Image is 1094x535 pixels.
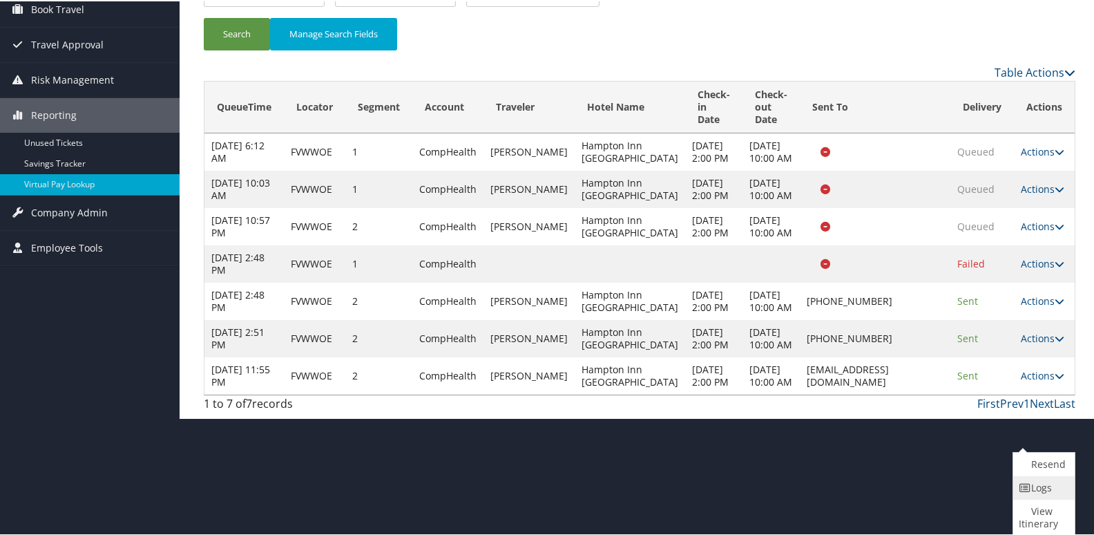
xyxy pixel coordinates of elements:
[204,207,284,244] td: [DATE] 10:57 PM
[685,319,742,356] td: [DATE] 2:00 PM
[1021,144,1064,157] a: Actions
[204,132,284,169] td: [DATE] 6:12 AM
[1054,395,1075,410] a: Last
[412,80,483,132] th: Account: activate to sort column ascending
[204,394,406,417] div: 1 to 7 of records
[742,319,800,356] td: [DATE] 10:00 AM
[412,356,483,393] td: CompHealth
[345,207,412,244] td: 2
[575,169,685,207] td: Hampton Inn [GEOGRAPHIC_DATA]
[742,281,800,319] td: [DATE] 10:00 AM
[1013,498,1071,534] a: View Itinerary
[284,281,345,319] td: FVWWOE
[345,132,412,169] td: 1
[246,395,252,410] span: 7
[284,356,345,393] td: FVWWOE
[284,80,345,132] th: Locator: activate to sort column ascending
[412,244,483,281] td: CompHealth
[284,244,345,281] td: FVWWOE
[1024,395,1030,410] a: 1
[575,132,685,169] td: Hampton Inn [GEOGRAPHIC_DATA]
[1014,80,1075,132] th: Actions
[575,80,685,132] th: Hotel Name: activate to sort column ascending
[284,169,345,207] td: FVWWOE
[685,207,742,244] td: [DATE] 2:00 PM
[575,207,685,244] td: Hampton Inn [GEOGRAPHIC_DATA]
[742,356,800,393] td: [DATE] 10:00 AM
[575,281,685,319] td: Hampton Inn [GEOGRAPHIC_DATA]
[483,169,575,207] td: [PERSON_NAME]
[483,356,575,393] td: [PERSON_NAME]
[742,207,800,244] td: [DATE] 10:00 AM
[204,17,270,49] button: Search
[204,244,284,281] td: [DATE] 2:48 PM
[204,319,284,356] td: [DATE] 2:51 PM
[412,207,483,244] td: CompHealth
[1021,181,1064,194] a: Actions
[1021,330,1064,344] a: Actions
[345,244,412,281] td: 1
[483,80,575,132] th: Traveler: activate to sort column ascending
[1013,451,1071,475] a: Resend
[412,281,483,319] td: CompHealth
[345,169,412,207] td: 1
[685,169,742,207] td: [DATE] 2:00 PM
[483,132,575,169] td: [PERSON_NAME]
[31,97,77,131] span: Reporting
[1021,218,1064,232] a: Actions
[345,80,412,132] th: Segment: activate to sort column ascending
[1013,475,1071,498] a: Logs
[957,330,978,344] span: Sent
[204,281,284,319] td: [DATE] 2:48 PM
[800,281,950,319] td: [PHONE_NUMBER]
[1021,293,1064,306] a: Actions
[957,181,995,194] span: Queued
[685,356,742,393] td: [DATE] 2:00 PM
[685,281,742,319] td: [DATE] 2:00 PM
[1021,368,1064,381] a: Actions
[1021,256,1064,269] a: Actions
[957,256,985,269] span: Failed
[345,319,412,356] td: 2
[204,356,284,393] td: [DATE] 11:55 PM
[204,80,284,132] th: QueueTime: activate to sort column descending
[742,132,800,169] td: [DATE] 10:00 AM
[957,368,978,381] span: Sent
[685,80,742,132] th: Check-in Date: activate to sort column ascending
[575,319,685,356] td: Hampton Inn [GEOGRAPHIC_DATA]
[284,207,345,244] td: FVWWOE
[483,281,575,319] td: [PERSON_NAME]
[412,319,483,356] td: CompHealth
[483,207,575,244] td: [PERSON_NAME]
[957,144,995,157] span: Queued
[575,356,685,393] td: Hampton Inn [GEOGRAPHIC_DATA]
[685,132,742,169] td: [DATE] 2:00 PM
[204,169,284,207] td: [DATE] 10:03 AM
[995,64,1075,79] a: Table Actions
[284,319,345,356] td: FVWWOE
[977,395,1000,410] a: First
[950,80,1014,132] th: Delivery: activate to sort column ascending
[284,132,345,169] td: FVWWOE
[957,218,995,232] span: Queued
[412,169,483,207] td: CompHealth
[483,319,575,356] td: [PERSON_NAME]
[742,80,800,132] th: Check-out Date: activate to sort column ascending
[31,229,103,264] span: Employee Tools
[345,356,412,393] td: 2
[31,26,104,61] span: Travel Approval
[800,80,950,132] th: Sent To: activate to sort column ascending
[1000,395,1024,410] a: Prev
[800,356,950,393] td: [EMAIL_ADDRESS][DOMAIN_NAME]
[1030,395,1054,410] a: Next
[31,62,114,96] span: Risk Management
[31,194,108,229] span: Company Admin
[800,319,950,356] td: [PHONE_NUMBER]
[742,169,800,207] td: [DATE] 10:00 AM
[270,17,397,49] button: Manage Search Fields
[412,132,483,169] td: CompHealth
[345,281,412,319] td: 2
[957,293,978,306] span: Sent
